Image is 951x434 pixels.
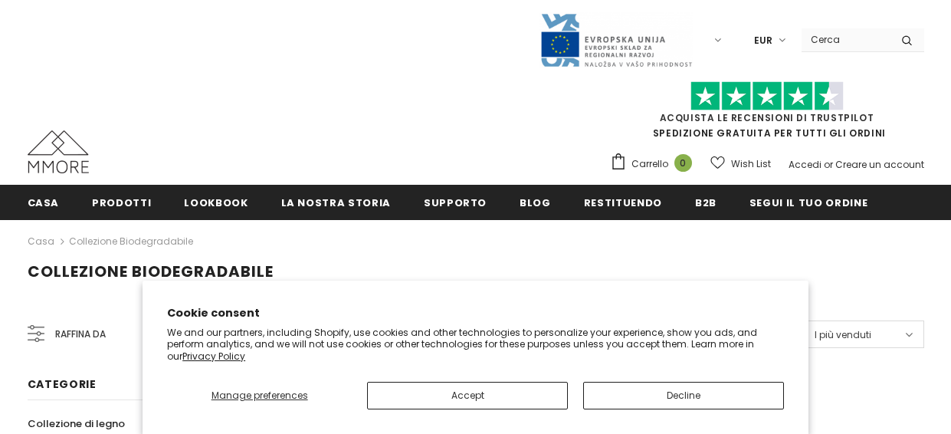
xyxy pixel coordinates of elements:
img: Casi MMORE [28,130,89,173]
span: Raffina da [55,326,106,343]
span: EUR [754,33,772,48]
a: B2B [695,185,717,219]
a: Lookbook [184,185,248,219]
span: supporto [424,196,487,210]
span: Prodotti [92,196,151,210]
a: Privacy Policy [182,350,245,363]
a: Accedi [789,158,821,171]
a: Restituendo [584,185,662,219]
span: La nostra storia [281,196,391,210]
button: Manage preferences [167,382,352,409]
span: B2B [695,196,717,210]
p: We and our partners, including Shopify, use cookies and other technologies to personalize your ex... [167,327,784,363]
img: Javni Razpis [539,12,693,68]
h2: Cookie consent [167,305,784,321]
span: SPEDIZIONE GRATUITA PER TUTTI GLI ORDINI [610,88,924,140]
span: Carrello [631,156,668,172]
a: Casa [28,185,60,219]
span: Collezione biodegradabile [28,261,274,282]
span: 0 [674,154,692,172]
span: Categorie [28,376,97,392]
span: Wish List [731,156,771,172]
a: Wish List [710,150,771,177]
a: Casa [28,232,54,251]
a: La nostra storia [281,185,391,219]
a: Segui il tuo ordine [749,185,867,219]
a: Javni Razpis [539,33,693,46]
span: Blog [520,196,551,210]
span: Casa [28,196,60,210]
button: Accept [367,382,568,409]
a: Creare un account [835,158,924,171]
a: Collezione biodegradabile [69,235,193,248]
span: Restituendo [584,196,662,210]
span: Collezione di legno [28,416,125,431]
a: Carrello 0 [610,153,700,176]
img: Fidati di Pilot Stars [690,81,844,111]
a: Acquista le recensioni di TrustPilot [660,111,874,124]
a: Blog [520,185,551,219]
span: Manage preferences [212,389,308,402]
a: Prodotti [92,185,151,219]
span: Lookbook [184,196,248,210]
input: Search Site [802,28,890,51]
span: or [824,158,833,171]
a: supporto [424,185,487,219]
button: Decline [583,382,784,409]
span: Segui il tuo ordine [749,196,867,210]
span: I più venduti [815,327,871,343]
